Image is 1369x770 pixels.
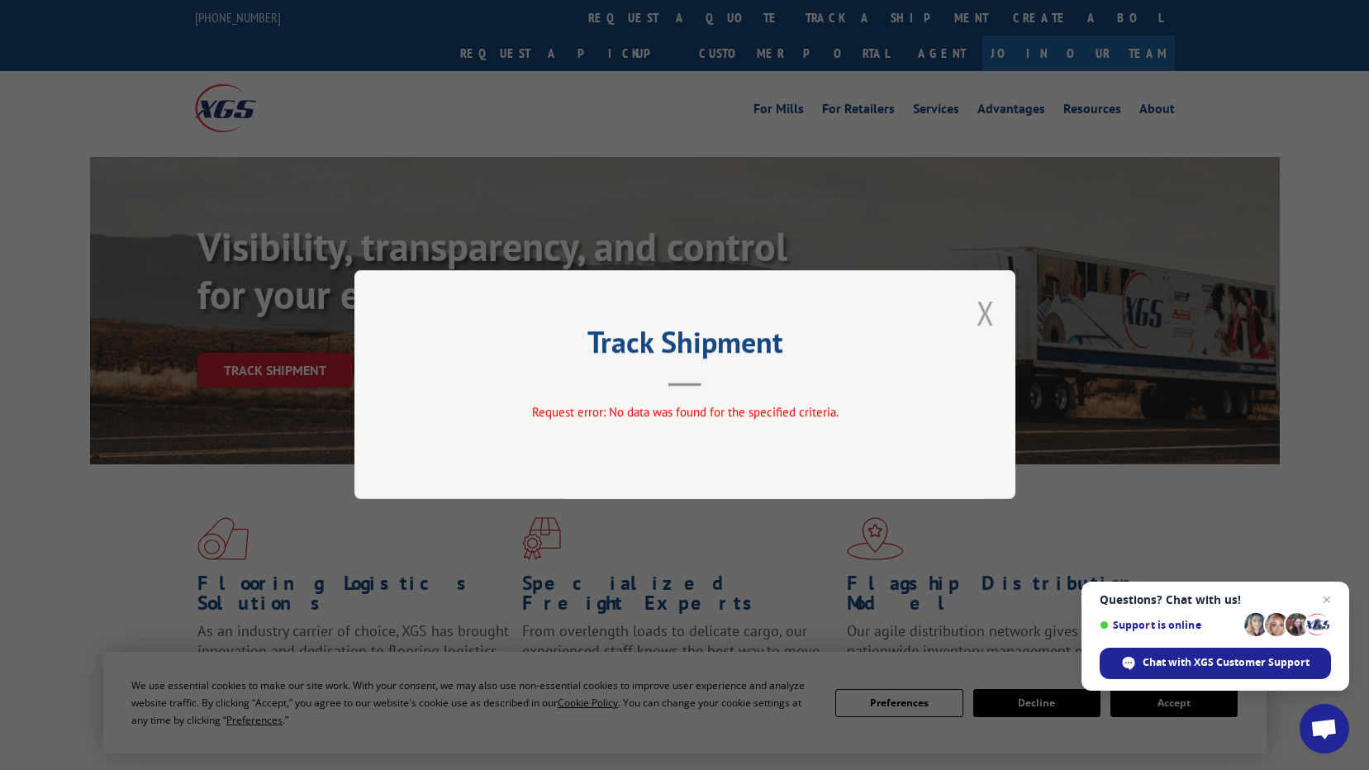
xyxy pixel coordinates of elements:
[977,291,995,335] button: Close modal
[531,405,838,421] span: Request error: No data was found for the specified criteria.
[1300,704,1349,753] div: Open chat
[437,330,933,362] h2: Track Shipment
[1100,648,1331,679] div: Chat with XGS Customer Support
[1317,590,1337,610] span: Close chat
[1100,619,1238,631] span: Support is online
[1100,593,1331,606] span: Questions? Chat with us!
[1143,655,1310,670] span: Chat with XGS Customer Support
